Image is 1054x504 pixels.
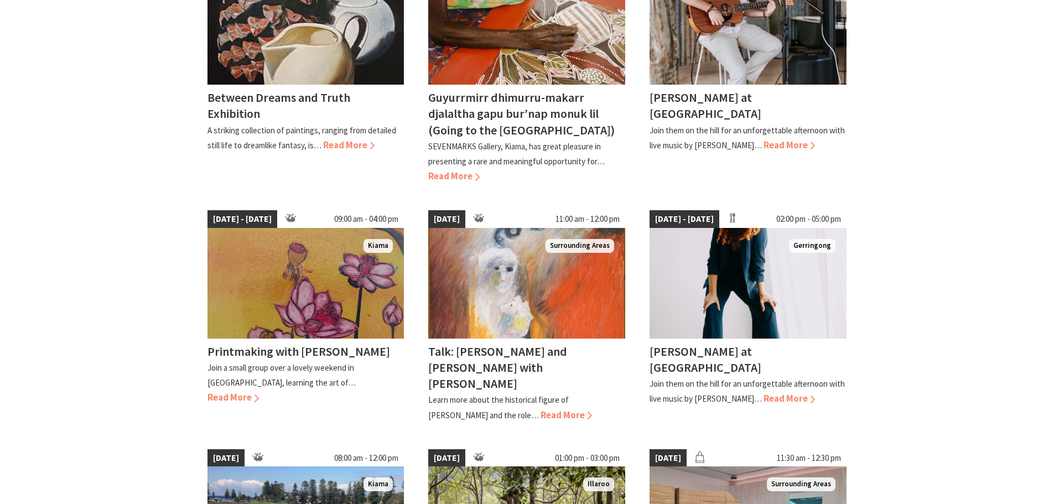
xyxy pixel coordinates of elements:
span: 01:00 pm - 03:00 pm [549,449,625,467]
p: Join a small group over a lovely weekend in [GEOGRAPHIC_DATA], learning the art of… [207,362,356,388]
span: Kiama [364,239,393,253]
p: Learn more about the historical figure of [PERSON_NAME] and the role… [428,394,569,420]
span: Illaroo [583,477,614,491]
span: Surrounding Areas [767,477,835,491]
span: Gerringong [789,239,835,253]
span: Read More [764,392,815,404]
img: Kay Proudlove [650,228,847,339]
h4: Guyurrmirr dhimurru-makarr djalaltha gapu bur’nap monuk lil (Going to the [GEOGRAPHIC_DATA]) [428,90,615,137]
h4: [PERSON_NAME] at [GEOGRAPHIC_DATA] [650,344,761,375]
span: 11:30 am - 12:30 pm [771,449,847,467]
span: Read More [428,170,480,182]
h4: [PERSON_NAME] at [GEOGRAPHIC_DATA] [650,90,761,121]
p: A striking collection of paintings, ranging from detailed still life to dreamlike fantasy, is… [207,125,396,150]
img: An expressionist painting of a white figure appears in front of an orange and red backdrop [428,228,625,339]
h4: Talk: [PERSON_NAME] and [PERSON_NAME] with [PERSON_NAME] [428,344,567,391]
p: Join them on the hill for an unforgettable afternoon with live music by [PERSON_NAME]… [650,125,845,150]
span: Surrounding Areas [546,239,614,253]
span: [DATE] [207,449,245,467]
span: 09:00 am - 04:00 pm [329,210,404,228]
img: Printmaking [207,228,404,339]
span: Read More [541,409,592,421]
a: [DATE] - [DATE] 02:00 pm - 05:00 pm Kay Proudlove Gerringong [PERSON_NAME] at [GEOGRAPHIC_DATA] J... [650,210,847,423]
a: [DATE] - [DATE] 09:00 am - 04:00 pm Printmaking Kiama Printmaking with [PERSON_NAME] Join a small... [207,210,404,423]
span: [DATE] [428,210,465,228]
h4: Between Dreams and Truth Exhibition [207,90,350,121]
span: [DATE] [650,449,687,467]
a: [DATE] 11:00 am - 12:00 pm An expressionist painting of a white figure appears in front of an ora... [428,210,625,423]
span: [DATE] - [DATE] [207,210,277,228]
p: Join them on the hill for an unforgettable afternoon with live music by [PERSON_NAME]… [650,378,845,404]
span: [DATE] - [DATE] [650,210,719,228]
span: 11:00 am - 12:00 pm [550,210,625,228]
span: Read More [323,139,375,151]
span: Read More [207,391,259,403]
h4: Printmaking with [PERSON_NAME] [207,344,390,359]
span: [DATE] [428,449,465,467]
p: SEVENMARKS Gallery, Kiama, has great pleasure in presenting a rare and meaningful opportunity for… [428,141,605,167]
span: 02:00 pm - 05:00 pm [771,210,847,228]
span: 08:00 am - 12:00 pm [329,449,404,467]
span: Kiama [364,477,393,491]
span: Read More [764,139,815,151]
